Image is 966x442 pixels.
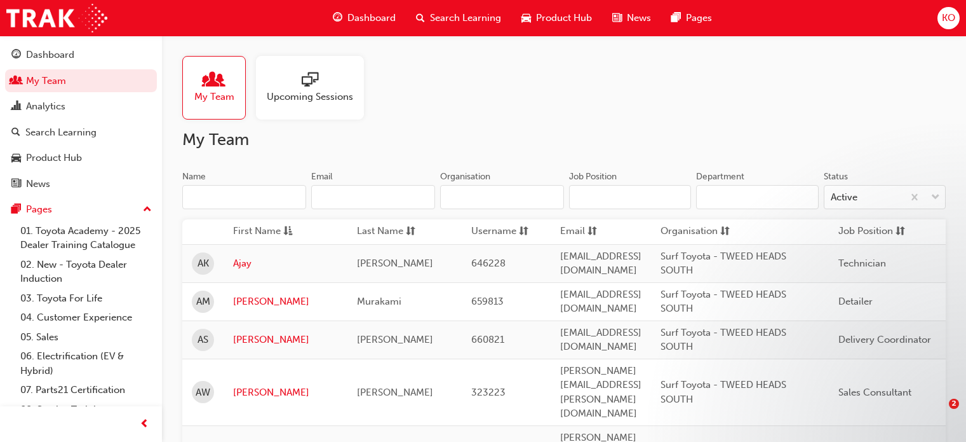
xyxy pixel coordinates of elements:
[11,127,20,139] span: search-icon
[416,10,425,26] span: search-icon
[406,224,415,240] span: sorting-icon
[143,202,152,218] span: up-icon
[15,380,157,400] a: 07. Parts21 Certification
[182,170,206,183] div: Name
[430,11,501,25] span: Search Learning
[11,179,21,190] span: news-icon
[357,296,401,307] span: Murakami
[696,185,818,209] input: Department
[627,11,651,25] span: News
[182,130,946,150] h2: My Team
[233,333,338,347] a: [PERSON_NAME]
[838,296,873,307] span: Detailer
[536,11,592,25] span: Product Hub
[5,95,157,118] a: Analytics
[942,11,955,25] span: KO
[182,185,306,209] input: Name
[233,256,338,271] a: Ajay
[5,172,157,196] a: News
[5,121,157,144] a: Search Learning
[198,333,208,347] span: AS
[937,7,960,29] button: KO
[661,5,722,31] a: pages-iconPages
[838,258,886,269] span: Technician
[686,11,712,25] span: Pages
[838,224,893,240] span: Job Position
[233,294,338,309] a: [PERSON_NAME]
[26,202,52,217] div: Pages
[26,177,50,191] div: News
[521,10,531,26] span: car-icon
[333,10,342,26] span: guage-icon
[256,56,374,120] a: Upcoming Sessions
[406,5,511,31] a: search-iconSearch Learning
[560,365,641,420] span: [PERSON_NAME][EMAIL_ADDRESS][PERSON_NAME][DOMAIN_NAME]
[511,5,602,31] a: car-iconProduct Hub
[15,221,157,255] a: 01. Toyota Academy - 2025 Dealer Training Catalogue
[471,296,504,307] span: 659813
[323,5,406,31] a: guage-iconDashboard
[519,224,528,240] span: sorting-icon
[661,379,786,405] span: Surf Toyota - TWEED HEADS SOUTH
[661,224,718,240] span: Organisation
[440,170,490,183] div: Organisation
[602,5,661,31] a: news-iconNews
[182,56,256,120] a: My Team
[357,224,427,240] button: Last Namesorting-icon
[5,69,157,93] a: My Team
[661,289,786,315] span: Surf Toyota - TWEED HEADS SOUTH
[15,400,157,420] a: 08. Service Training
[26,151,82,165] div: Product Hub
[15,328,157,347] a: 05. Sales
[233,385,338,400] a: [PERSON_NAME]
[560,224,585,240] span: Email
[267,90,353,104] span: Upcoming Sessions
[206,72,222,90] span: people-icon
[5,146,157,170] a: Product Hub
[824,170,848,183] div: Status
[5,41,157,198] button: DashboardMy TeamAnalyticsSearch LearningProduct HubNews
[661,327,786,353] span: Surf Toyota - TWEED HEADS SOUTH
[471,334,504,345] span: 660821
[233,224,281,240] span: First Name
[661,251,786,277] span: Surf Toyota - TWEED HEADS SOUTH
[471,224,516,240] span: Username
[11,50,21,61] span: guage-icon
[15,289,157,308] a: 03. Toyota For Life
[560,327,641,353] span: [EMAIL_ADDRESS][DOMAIN_NAME]
[11,153,21,164] span: car-icon
[302,72,318,90] span: sessionType_ONLINE_URL-icon
[5,198,157,221] button: Pages
[26,99,65,114] div: Analytics
[26,48,74,62] div: Dashboard
[6,4,107,32] img: Trak
[931,190,940,206] span: down-icon
[949,399,959,409] span: 2
[560,289,641,315] span: [EMAIL_ADDRESS][DOMAIN_NAME]
[612,10,622,26] span: news-icon
[25,125,97,140] div: Search Learning
[896,224,905,240] span: sorting-icon
[11,101,21,113] span: chart-icon
[671,10,681,26] span: pages-icon
[831,190,857,205] div: Active
[15,347,157,380] a: 06. Electrification (EV & Hybrid)
[471,224,541,240] button: Usernamesorting-icon
[471,258,506,269] span: 646228
[696,170,744,183] div: Department
[311,185,435,209] input: Email
[347,11,396,25] span: Dashboard
[560,224,630,240] button: Emailsorting-icon
[357,334,433,345] span: [PERSON_NAME]
[357,387,433,398] span: [PERSON_NAME]
[569,170,617,183] div: Job Position
[720,224,730,240] span: sorting-icon
[198,256,209,271] span: AK
[11,204,21,216] span: pages-icon
[283,224,293,240] span: asc-icon
[569,185,691,209] input: Job Position
[471,387,506,398] span: 323223
[357,224,403,240] span: Last Name
[194,90,234,104] span: My Team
